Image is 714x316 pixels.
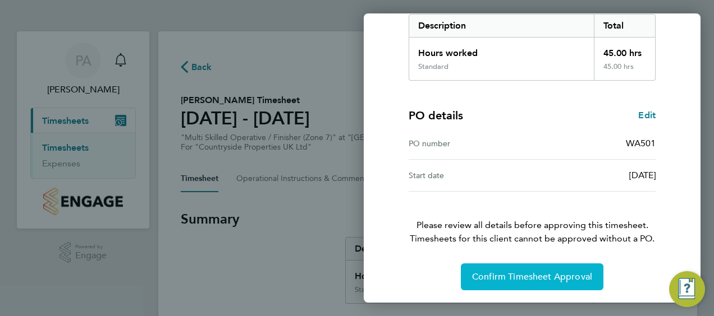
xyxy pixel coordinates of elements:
h4: PO details [409,108,463,123]
div: 45.00 hrs [594,62,656,80]
span: WA501 [626,138,656,148]
div: Start date [409,169,532,182]
span: Timesheets for this client cannot be approved without a PO. [395,232,669,245]
div: Hours worked [409,38,594,62]
div: PO number [409,137,532,150]
div: Total [594,15,656,37]
div: Standard [418,62,448,71]
div: [DATE] [532,169,656,182]
span: Confirm Timesheet Approval [472,271,592,282]
div: Description [409,15,594,37]
button: Engage Resource Center [669,271,705,307]
button: Confirm Timesheet Approval [461,263,603,290]
p: Please review all details before approving this timesheet. [395,192,669,245]
a: Edit [638,109,656,122]
span: Edit [638,110,656,120]
div: Summary of 04 - 10 Aug 2025 [409,14,656,81]
div: 45.00 hrs [594,38,656,62]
